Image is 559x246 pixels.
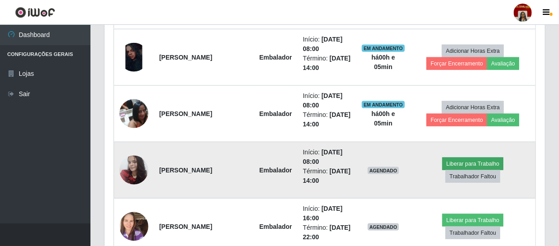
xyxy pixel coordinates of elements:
button: Adicionar Horas Extra [442,101,504,114]
img: 1698344474224.jpeg [119,207,148,246]
time: [DATE] 08:00 [303,92,343,109]
strong: [PERSON_NAME] [159,223,212,230]
span: EM ANDAMENTO [362,101,405,108]
button: Trabalhador Faltou [445,170,500,183]
li: Início: [303,35,351,54]
li: Término: [303,223,351,242]
time: [DATE] 08:00 [303,149,343,165]
li: Término: [303,54,351,73]
time: [DATE] 08:00 [303,36,343,52]
span: AGENDADO [368,223,399,231]
li: Início: [303,148,351,167]
img: 1716827942776.jpeg [119,94,148,133]
strong: [PERSON_NAME] [159,54,212,61]
button: Trabalhador Faltou [445,227,500,239]
button: Avaliação [487,114,519,126]
button: Avaliação [487,57,519,70]
button: Forçar Encerramento [426,114,487,126]
button: Adicionar Horas Extra [442,45,504,57]
li: Término: [303,110,351,129]
span: EM ANDAMENTO [362,45,405,52]
strong: [PERSON_NAME] [159,167,212,174]
time: [DATE] 16:00 [303,205,343,222]
button: Forçar Encerramento [426,57,487,70]
span: AGENDADO [368,167,399,174]
img: CoreUI Logo [15,7,55,18]
strong: há 00 h e 05 min [371,110,395,127]
strong: Embalador [259,167,292,174]
strong: Embalador [259,54,292,61]
strong: [PERSON_NAME] [159,110,212,117]
button: Liberar para Trabalho [442,214,503,227]
li: Término: [303,167,351,186]
button: Liberar para Trabalho [442,158,503,170]
li: Início: [303,204,351,223]
strong: Embalador [259,223,292,230]
img: 1732900043478.jpeg [119,151,148,189]
strong: Embalador [259,110,292,117]
img: 1704829522631.jpeg [119,43,148,72]
li: Início: [303,91,351,110]
strong: há 00 h e 05 min [371,54,395,70]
